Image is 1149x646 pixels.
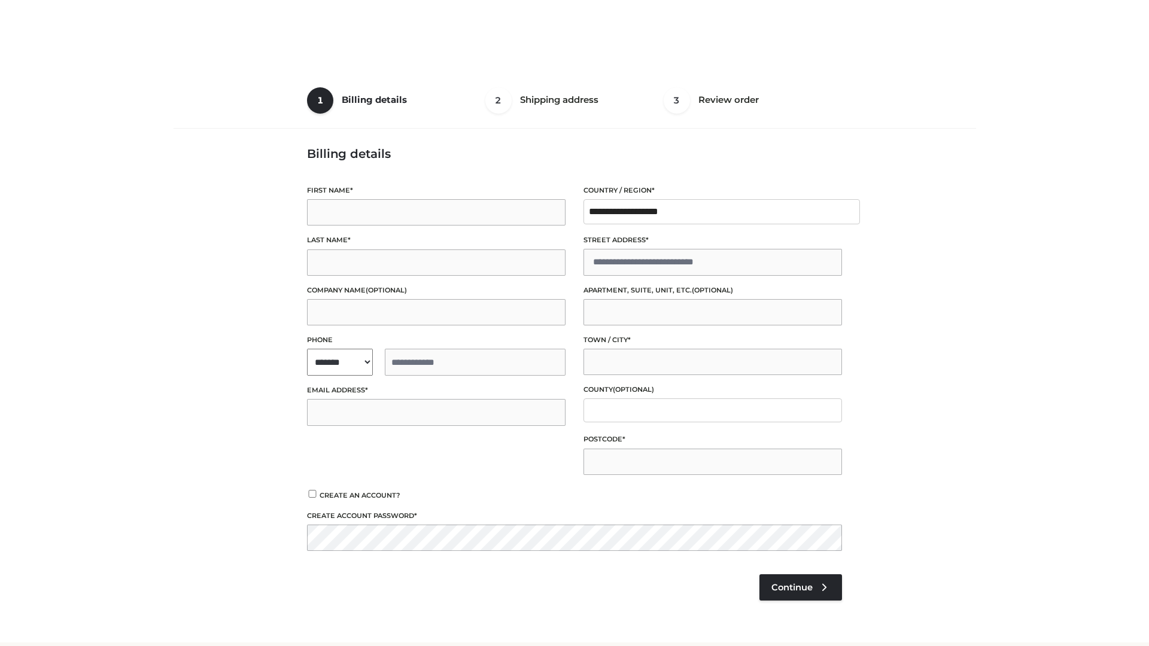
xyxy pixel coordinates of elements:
span: Shipping address [520,94,598,105]
label: Apartment, suite, unit, etc. [583,285,842,296]
span: (optional) [692,286,733,294]
label: Last name [307,234,566,246]
label: County [583,384,842,395]
label: First name [307,185,566,196]
span: (optional) [366,286,407,294]
span: Billing details [342,94,407,105]
span: Review order [698,94,759,105]
h3: Billing details [307,147,842,161]
span: Continue [771,582,813,593]
label: Town / City [583,334,842,346]
label: Create account password [307,510,842,522]
input: Create an account? [307,490,318,498]
span: 3 [664,87,690,114]
span: 2 [485,87,512,114]
label: Street address [583,234,842,246]
label: Country / Region [583,185,842,196]
label: Phone [307,334,566,346]
a: Continue [759,574,842,601]
label: Email address [307,385,566,396]
span: 1 [307,87,333,114]
label: Company name [307,285,566,296]
label: Postcode [583,434,842,445]
span: (optional) [613,385,654,394]
span: Create an account? [320,491,400,499]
